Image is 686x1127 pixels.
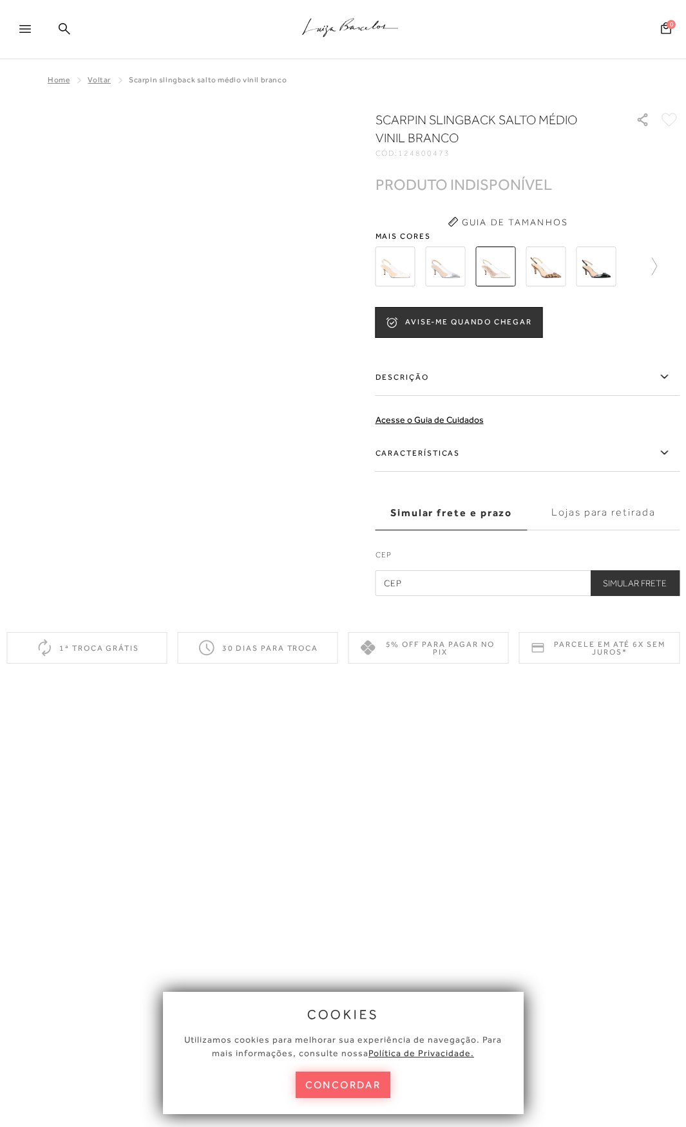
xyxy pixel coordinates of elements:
a: Home [48,75,70,84]
button: concordar [296,1072,391,1098]
div: 5% off para pagar no PIX [348,632,509,664]
a: Política de Privacidade. [368,1048,474,1058]
span: SCARPIN SLINGBACK SALTO MÉDIO VINIL BRANCO [129,75,287,84]
button: Simular Frete [590,570,680,596]
label: Características [376,434,680,472]
button: Guia de Tamanhos [444,212,573,232]
label: Simular frete e prazo [376,496,528,530]
button: AVISE-ME QUANDO CHEGAR [376,307,543,338]
img: SCARPIN SLINGBACK SALTO MÉDIO VINIL PRETO [576,247,616,286]
a: Voltar [88,75,111,84]
input: CEP [376,570,680,596]
div: Parcele em até 6x sem juros* [519,632,680,664]
button: 0 [657,21,675,39]
h1: SCARPIN SLINGBACK SALTO MÉDIO VINIL BRANCO [376,111,606,147]
span: Mais cores [376,232,680,240]
div: PRODUTO INDISPONÍVEL [376,178,552,191]
span: cookies [307,1007,379,1021]
label: Lojas para retirada [528,496,680,530]
a: Acesse o Guia de Cuidados [376,414,484,425]
label: CEP [376,549,680,567]
span: 124800473 [398,149,450,158]
img: SCARPIN SLINGBACK SALTO MÉDIO VINIL BRANCO [476,247,516,286]
div: CÓD: [376,149,622,157]
span: Utilizamos cookies para melhorar sua experiência de navegação. Para mais informações, consulte nossa [184,1034,502,1058]
div: 1ª troca grátis [6,632,167,664]
img: SCARPIN SLINGBACK DE SALTO MÉDIO EM METALIZADO PRATA COM VINIL [426,247,466,286]
img: SCARPIN SLINGBACK SALTO MÉDIO VINIL ONÇA [526,247,566,286]
div: 30 dias para troca [177,632,338,664]
img: SCARPIN SLINGBACK DE SALTO MÉDIO EM COURO OFF WHITE COM VINIL [376,247,415,286]
span: 0 [667,20,676,29]
label: Descrição [376,359,680,396]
